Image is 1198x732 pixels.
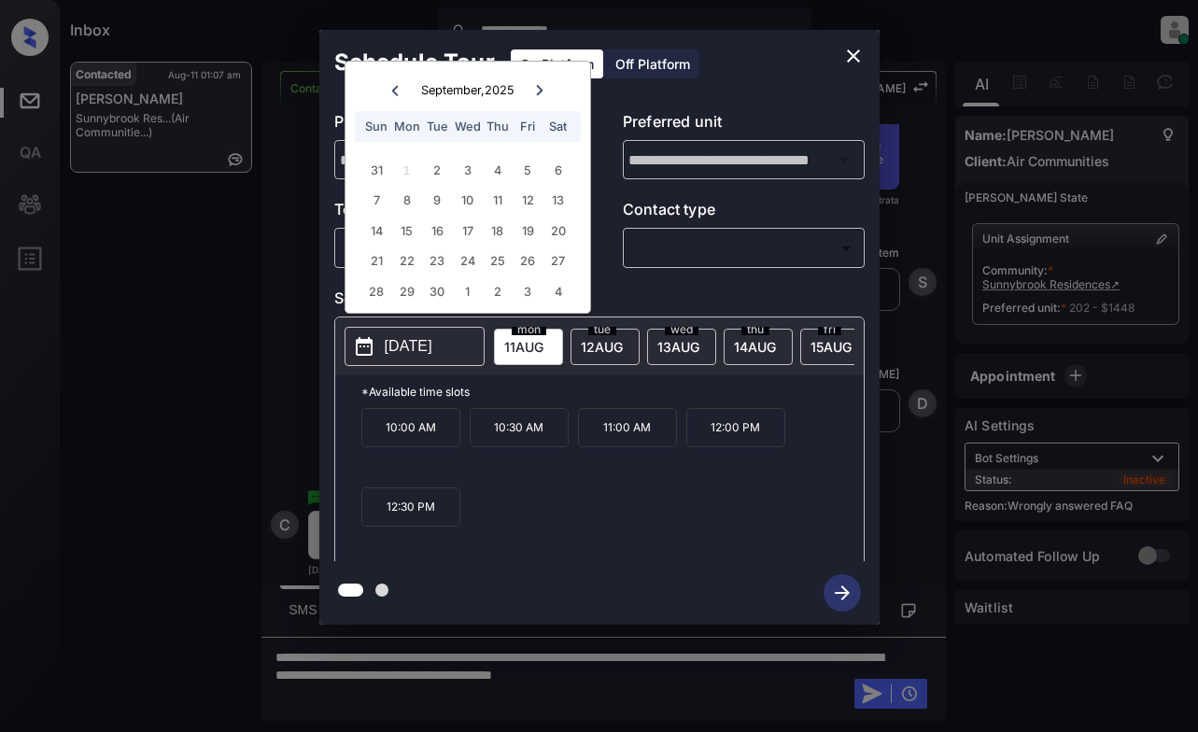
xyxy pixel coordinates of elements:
div: Choose Friday, September 5th, 2025 [515,158,541,183]
span: 11 AUG [504,339,543,355]
div: Choose Tuesday, September 30th, 2025 [424,279,449,304]
div: In Person [339,232,571,263]
div: Choose Thursday, September 18th, 2025 [485,218,510,244]
button: [DATE] [345,327,485,366]
span: fri [818,324,841,335]
div: Choose Monday, September 8th, 2025 [394,188,419,213]
div: Choose Monday, September 15th, 2025 [394,218,419,244]
span: 14 AUG [734,339,776,355]
div: Choose Wednesday, September 10th, 2025 [455,188,480,213]
div: Choose Tuesday, September 23rd, 2025 [424,248,449,274]
div: Choose Thursday, October 2nd, 2025 [485,279,510,304]
p: Preferred unit [623,110,865,140]
div: Choose Saturday, September 6th, 2025 [545,158,571,183]
div: Choose Saturday, September 20th, 2025 [545,218,571,244]
div: Choose Wednesday, September 17th, 2025 [455,218,480,244]
div: date-select [800,329,869,365]
div: Choose Tuesday, September 2nd, 2025 [424,158,449,183]
p: 10:30 AM [470,408,569,447]
div: Choose Sunday, September 21st, 2025 [364,248,389,274]
span: wed [665,324,698,335]
div: Choose Friday, September 19th, 2025 [515,218,541,244]
div: Thu [485,114,510,139]
div: date-select [647,329,716,365]
button: close [835,37,872,75]
div: Choose Tuesday, September 16th, 2025 [424,218,449,244]
div: Off Platform [606,49,699,78]
p: 12:00 PM [686,408,785,447]
div: On Platform [511,49,603,78]
p: [DATE] [385,335,432,358]
div: Choose Sunday, September 28th, 2025 [364,279,389,304]
div: Choose Sunday, August 31st, 2025 [364,158,389,183]
div: Choose Saturday, October 4th, 2025 [545,279,571,304]
span: 15 AUG [810,339,852,355]
div: Choose Thursday, September 25th, 2025 [485,248,510,274]
div: Mon [394,114,419,139]
div: Choose Sunday, September 7th, 2025 [364,188,389,213]
div: Choose Wednesday, September 3rd, 2025 [455,158,480,183]
div: Not available Monday, September 1st, 2025 [394,158,419,183]
div: Choose Wednesday, September 24th, 2025 [455,248,480,274]
span: thu [741,324,769,335]
button: btn-next [812,569,872,617]
div: Choose Thursday, September 4th, 2025 [485,158,510,183]
p: Preferred community [334,110,576,140]
h2: Schedule Tour [319,30,510,95]
div: Choose Saturday, September 13th, 2025 [545,188,571,213]
div: Choose Wednesday, October 1st, 2025 [455,279,480,304]
p: Select slot [334,287,865,317]
div: Choose Friday, September 26th, 2025 [515,248,541,274]
div: Choose Thursday, September 11th, 2025 [485,188,510,213]
div: Choose Saturday, September 27th, 2025 [545,248,571,274]
span: 12 AUG [581,339,623,355]
div: Choose Friday, September 12th, 2025 [515,188,541,213]
span: mon [512,324,546,335]
div: Wed [455,114,480,139]
div: date-select [494,329,563,365]
p: 11:00 AM [578,408,677,447]
p: Contact type [623,198,865,228]
div: Choose Friday, October 3rd, 2025 [515,279,541,304]
p: Tour type [334,198,576,228]
p: 12:30 PM [361,487,460,527]
div: date-select [571,329,640,365]
div: date-select [724,329,793,365]
span: 13 AUG [657,339,699,355]
div: Choose Tuesday, September 9th, 2025 [424,188,449,213]
div: Sat [545,114,571,139]
div: month 2025-09 [351,155,584,306]
div: Fri [515,114,541,139]
p: *Available time slots [361,375,864,408]
div: Choose Monday, September 29th, 2025 [394,279,419,304]
span: tue [588,324,616,335]
div: Choose Monday, September 22nd, 2025 [394,248,419,274]
p: 10:00 AM [361,408,460,447]
div: September , 2025 [421,83,514,97]
div: Choose Sunday, September 14th, 2025 [364,218,389,244]
div: Tue [424,114,449,139]
div: Sun [364,114,389,139]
